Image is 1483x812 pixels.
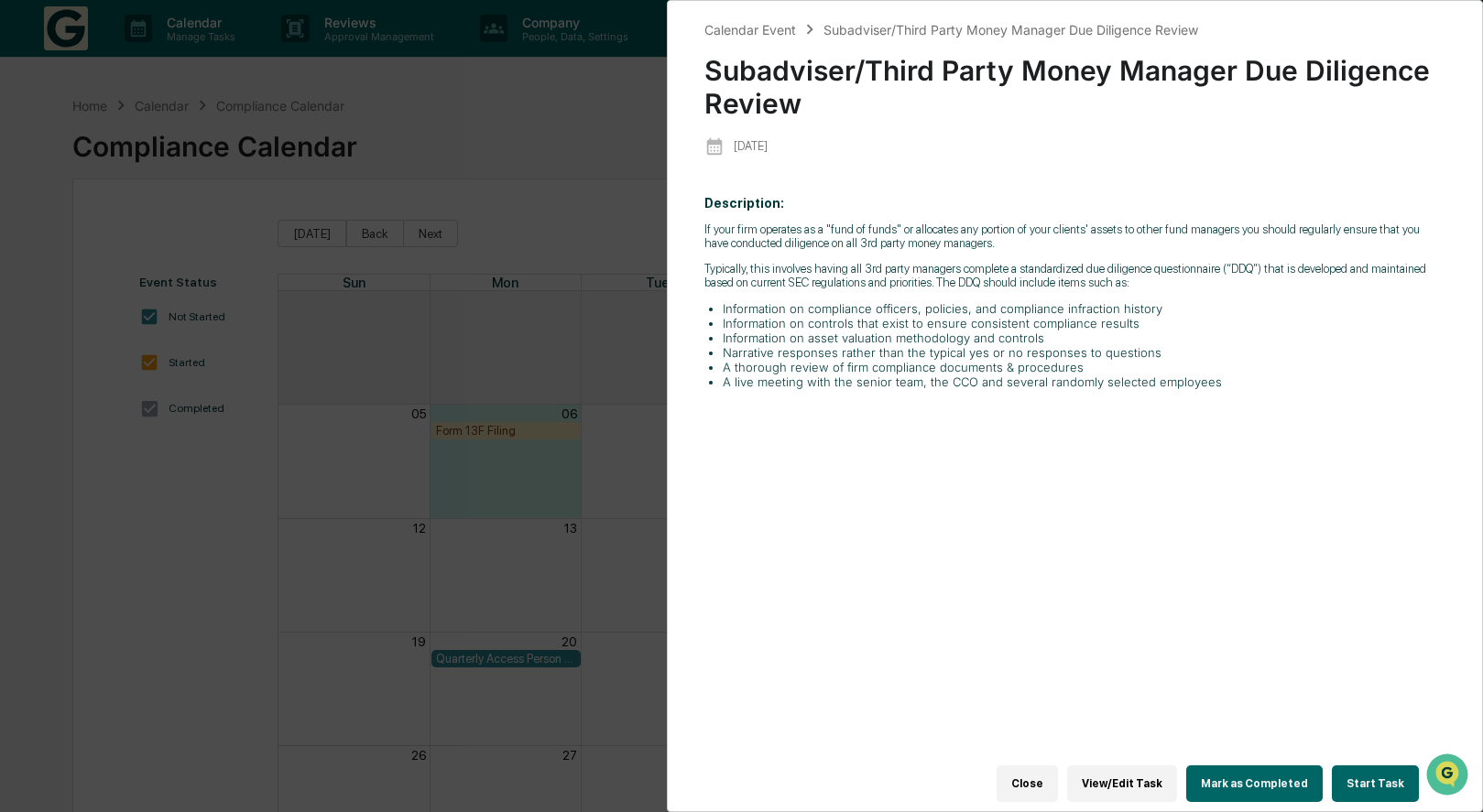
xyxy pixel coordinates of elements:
[18,38,333,68] p: How can we help?
[1067,765,1177,802] button: View/Edit Task
[152,298,158,313] span: •
[18,411,33,426] div: 🔎
[57,298,148,313] span: [PERSON_NAME]
[1186,765,1323,802] button: Mark as Completed
[11,402,123,435] a: 🔎Data Lookup
[1424,752,1474,801] iframe: Open customer support
[704,22,796,38] div: Calendar Event
[18,203,123,218] div: Past conversations
[723,360,1446,374] li: A thorough review of firm compliance documents & procedures
[37,374,118,393] span: Preclearance
[57,249,148,264] span: [PERSON_NAME]
[37,299,51,314] img: 1746055101610-c473b297-6a78-478c-a979-82029cc54cd1
[11,367,125,400] a: 🖐️Preclearance
[162,298,200,313] span: [DATE]
[723,345,1446,360] li: Narrative responses rather than the typical yes or no responses to questions
[152,249,158,264] span: •
[311,146,333,168] button: Start new chat
[284,200,333,222] button: See all
[1332,765,1419,802] button: Start Task
[18,376,33,391] div: 🖐️
[723,374,1446,389] li: A live meeting with the senior team, the CCO and several randomly selected employees
[704,196,784,211] b: Description:
[18,232,48,261] img: Jack Rasmussen
[18,281,48,310] img: Jack Rasmussen
[151,374,227,393] span: Attestations
[704,39,1446,120] div: Subadviser/Third Party Money Manager Due Diligence Review
[704,262,1446,289] p: Typically, this involves having all 3rd party managers complete a standardized due diligence ques...
[723,330,1446,345] li: Information on asset valuation methodology and controls
[723,316,1446,330] li: Information on controls that exist to ensure consistent compliance results
[823,22,1198,38] div: Subadviser/Third Party Money Manager Due Diligence Review
[129,453,222,468] a: Powered byPylon
[734,139,768,153] p: [DATE]
[82,140,300,158] div: Start new chat
[82,158,252,173] div: We're available if you need us!
[37,250,51,265] img: 1746055101610-c473b297-6a78-478c-a979-82029cc54cd1
[37,409,115,428] span: Data Lookup
[997,765,1058,802] button: Close
[18,140,51,173] img: 1746055101610-c473b297-6a78-478c-a979-82029cc54cd1
[723,301,1446,316] li: Information on compliance officers, policies, and compliance infraction history
[133,376,147,391] div: 🗄️
[704,222,1446,250] p: If your firm operates as a "fund of funds" or allocates any portion of your clients' assets to ot...
[162,249,200,264] span: [DATE]
[182,454,222,468] span: Pylon
[38,140,71,173] img: 8933085812038_c878075ebb4cc5468115_72.jpg
[125,367,234,400] a: 🗄️Attestations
